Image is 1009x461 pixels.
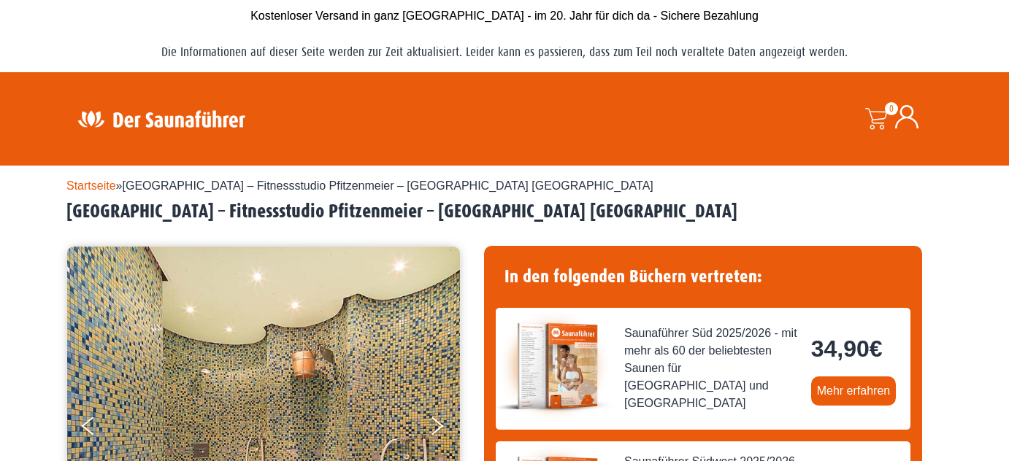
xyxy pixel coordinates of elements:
[250,9,759,22] span: Kostenloser Versand in ganz [GEOGRAPHIC_DATA] - im 20. Jahr für dich da - Sichere Bezahlung
[870,336,883,362] span: €
[496,308,613,425] img: der-saunafuehrer-2025-sued.jpg
[624,325,799,412] span: Saunaführer Süd 2025/2026 - mit mehr als 60 der beliebtesten Saunen für [GEOGRAPHIC_DATA] und [GE...
[66,179,653,192] span: »
[811,336,883,362] bdi: 34,90
[811,376,897,406] a: Mehr erfahren
[82,411,118,447] button: Previous
[123,179,653,192] span: [GEOGRAPHIC_DATA] – Fitnessstudio Pfitzenmeier – [GEOGRAPHIC_DATA] [GEOGRAPHIC_DATA]
[496,257,910,296] h4: In den folgenden Büchern vertreten:
[66,179,116,192] a: Startseite
[66,201,943,223] h2: [GEOGRAPHIC_DATA] – Fitnessstudio Pfitzenmeier – [GEOGRAPHIC_DATA] [GEOGRAPHIC_DATA]
[885,102,898,115] span: 0
[66,39,943,65] p: Die Informationen auf dieser Seite werden zur Zeit aktualisiert. Leider kann es passieren, dass z...
[429,411,465,447] button: Next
